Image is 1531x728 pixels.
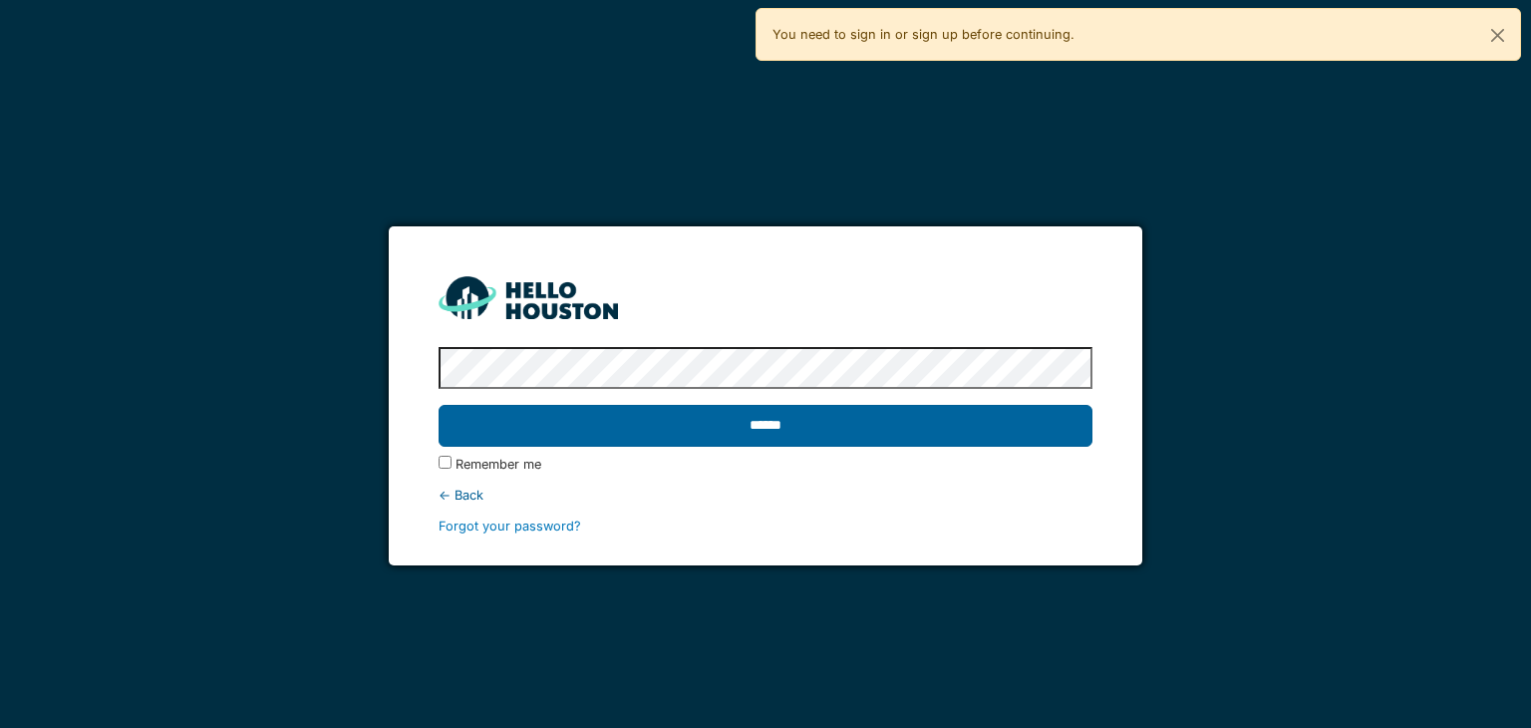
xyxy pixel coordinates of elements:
div: You need to sign in or sign up before continuing. [756,8,1521,61]
div: ← Back [439,486,1091,505]
label: Remember me [456,455,541,474]
img: HH_line-BYnF2_Hg.png [439,276,618,319]
button: Close [1475,9,1520,62]
a: Forgot your password? [439,519,581,534]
